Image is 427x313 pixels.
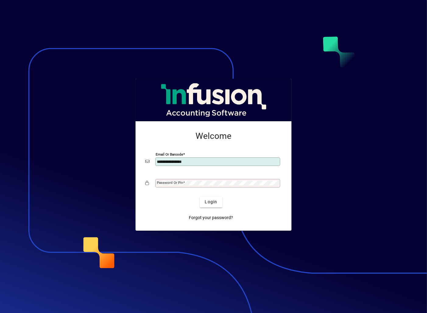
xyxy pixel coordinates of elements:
[156,152,183,156] mat-label: Email or Barcode
[145,131,282,141] h2: Welcome
[205,199,217,205] span: Login
[157,181,183,185] mat-label: Password or Pin
[189,215,233,221] span: Forgot your password?
[187,212,236,223] a: Forgot your password?
[200,197,222,208] button: Login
